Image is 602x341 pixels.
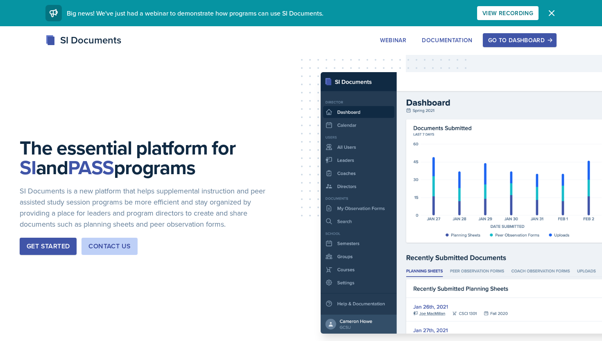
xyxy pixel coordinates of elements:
button: View Recording [477,6,539,20]
button: Webinar [375,33,412,47]
button: Documentation [416,33,478,47]
div: View Recording [482,10,533,16]
button: Get Started [20,238,77,255]
div: Documentation [422,37,473,43]
div: Webinar [380,37,406,43]
button: Go to Dashboard [483,33,557,47]
div: Get Started [27,241,70,251]
div: Go to Dashboard [488,37,551,43]
button: Contact Us [81,238,138,255]
div: Contact Us [88,241,131,251]
div: SI Documents [45,33,121,48]
span: Big news! We've just had a webinar to demonstrate how programs can use SI Documents. [67,9,324,18]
